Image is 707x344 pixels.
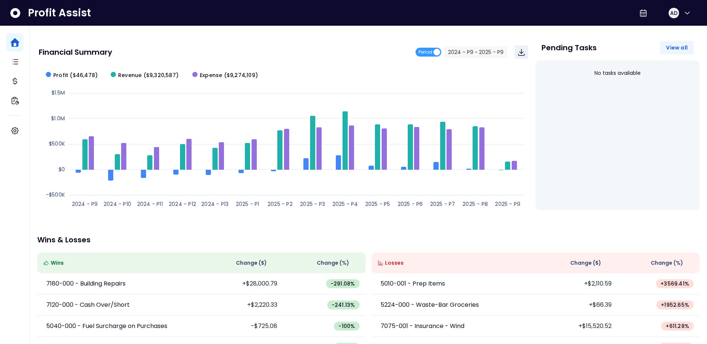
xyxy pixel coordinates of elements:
[201,200,228,208] text: 2024 - P13
[463,200,488,208] text: 2025 - P8
[338,322,355,330] span: -100 %
[236,200,259,208] text: 2025 - P1
[46,191,65,198] text: -$500K
[570,259,601,267] span: Change ( $ )
[385,259,404,267] span: Losses
[137,200,163,208] text: 2024 - P11
[268,200,293,208] text: 2025 - P2
[51,115,65,122] text: $1.0M
[661,301,689,309] span: + 1952.65 %
[169,200,196,208] text: 2024 - P12
[51,259,64,267] span: Wins
[49,140,65,147] text: $500K
[651,259,683,267] span: Change (%)
[542,44,597,51] p: Pending Tasks
[300,200,325,208] text: 2025 - P3
[398,200,423,208] text: 2025 - P6
[28,6,91,20] span: Profit Assist
[201,273,283,294] td: +$28,000.79
[201,294,283,316] td: +$2,220.33
[200,71,258,79] span: Expense ($9,274,109)
[317,259,349,267] span: Change (%)
[666,322,689,330] span: + 611.28 %
[381,322,464,331] p: 7075-001 - Insurance - Wind
[542,63,694,83] div: No tasks available
[72,200,98,208] text: 2024 - P9
[444,47,507,58] button: 2024 - P9 ~ 2025 - P9
[236,259,267,267] span: Change ( $ )
[381,279,445,288] p: 5010-001 - Prep Items
[365,200,390,208] text: 2025 - P5
[660,280,689,287] span: + 3569.41 %
[53,71,98,79] span: Profit ($46,478)
[381,300,479,309] p: 5224-000 - Waste-Bar Groceries
[430,200,455,208] text: 2025 - P7
[666,44,688,51] span: View all
[46,279,126,288] p: 7180-000 - Building Repairs
[495,200,520,208] text: 2025 - P9
[536,316,618,337] td: +$15,520.52
[536,273,618,294] td: +$2,110.59
[331,280,355,287] span: -291.08 %
[51,89,65,96] text: $1.5M
[670,9,678,17] span: AD
[332,200,358,208] text: 2025 - P4
[46,300,130,309] p: 7120-000 - Cash Over/Short
[37,236,700,243] p: Wins & Losses
[515,45,528,59] button: Download
[660,41,694,54] button: View all
[104,200,131,208] text: 2024 - P10
[419,48,432,57] span: Period
[118,71,179,79] span: Revenue ($9,320,587)
[46,322,167,331] p: 5040-000 - Fuel Surcharge on Purchases
[39,48,112,56] p: Financial Summary
[201,316,283,337] td: -$725.08
[59,166,65,173] text: $0
[536,294,618,316] td: +$66.39
[332,301,355,309] span: -241.13 %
